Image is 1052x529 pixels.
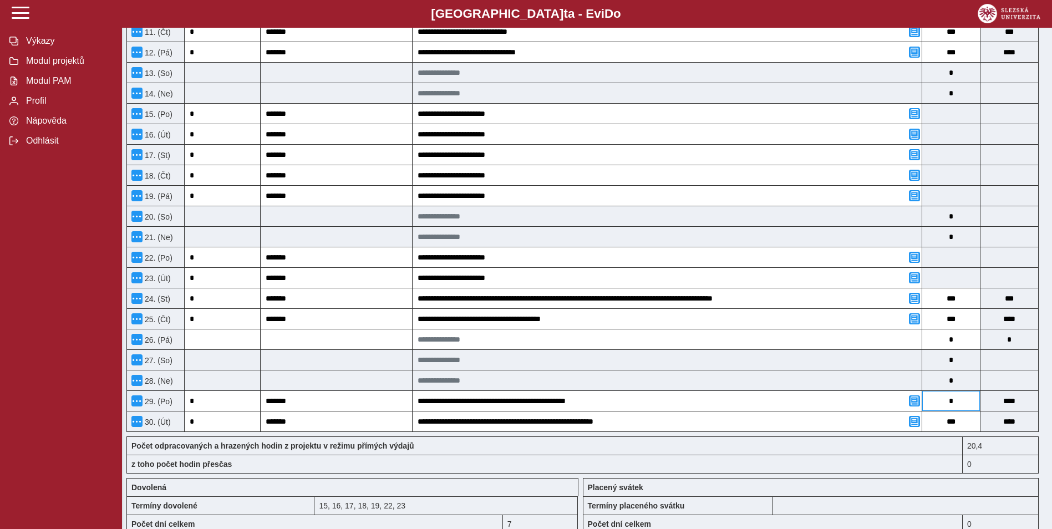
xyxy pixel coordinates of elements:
div: Fond pracovní doby (35,2 h) a součet hodin (31,6 h) se neshodují! [963,436,1039,455]
button: Přidat poznámku [909,108,920,119]
button: Menu [131,67,143,78]
button: Menu [131,47,143,58]
button: Menu [131,416,143,427]
button: Přidat poznámku [909,47,920,58]
div: 0 [963,455,1039,474]
b: Termíny placeného svátku [588,501,685,510]
span: Odhlásit [23,136,113,146]
span: Modul PAM [23,76,113,86]
img: logo_web_su.png [978,4,1040,23]
span: o [613,7,621,21]
span: 26. (Pá) [143,335,172,344]
button: Menu [131,395,143,406]
b: Placený svátek [588,483,643,492]
span: 23. (Út) [143,274,171,283]
button: Menu [131,313,143,324]
span: 15. (Po) [143,110,172,119]
span: 13. (So) [143,69,172,78]
span: 24. (St) [143,294,170,303]
button: Přidat poznámku [909,190,920,201]
button: Menu [131,293,143,304]
button: Menu [131,252,143,263]
button: Menu [131,129,143,140]
span: D [604,7,613,21]
span: 28. (Ne) [143,377,173,385]
button: Menu [131,231,143,242]
button: Menu [131,272,143,283]
button: Přidat poznámku [909,293,920,304]
button: Menu [131,170,143,181]
span: 30. (Út) [143,418,171,426]
b: z toho počet hodin přesčas [131,460,232,469]
button: Přidat poznámku [909,313,920,324]
button: Menu [131,149,143,160]
b: [GEOGRAPHIC_DATA] a - Evi [33,7,1019,21]
span: Výkazy [23,36,113,46]
button: Přidat poznámku [909,149,920,160]
span: 16. (Út) [143,130,171,139]
span: 14. (Ne) [143,89,173,98]
button: Přidat poznámku [909,395,920,406]
b: Počet dní celkem [588,520,651,528]
span: 22. (Po) [143,253,172,262]
button: Menu [131,375,143,386]
button: Přidat poznámku [909,272,920,283]
button: Menu [131,211,143,222]
span: 19. (Pá) [143,192,172,201]
span: 21. (Ne) [143,233,173,242]
b: Dovolená [131,483,166,492]
b: Termíny dovolené [131,501,197,510]
button: Přidat poznámku [909,416,920,427]
button: Menu [131,108,143,119]
span: Modul projektů [23,56,113,66]
button: Menu [131,26,143,37]
div: 15, 16, 17, 18, 19, 22, 23 [314,496,578,515]
span: 25. (Čt) [143,315,171,324]
button: Přidat poznámku [909,252,920,263]
button: Menu [131,334,143,345]
button: Menu [131,354,143,365]
span: 18. (Čt) [143,171,171,180]
span: t [563,7,567,21]
button: Přidat poznámku [909,170,920,181]
b: Počet dní celkem [131,520,195,528]
span: 11. (Čt) [143,28,171,37]
span: 29. (Po) [143,397,172,406]
span: 12. (Pá) [143,48,172,57]
span: 17. (St) [143,151,170,160]
button: Přidat poznámku [909,129,920,140]
span: Profil [23,96,113,106]
b: Počet odpracovaných a hrazených hodin z projektu v režimu přímých výdajů [131,441,414,450]
span: 27. (So) [143,356,172,365]
button: Přidat poznámku [909,26,920,37]
span: Nápověda [23,116,113,126]
button: Menu [131,88,143,99]
button: Menu [131,190,143,201]
span: 20. (So) [143,212,172,221]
